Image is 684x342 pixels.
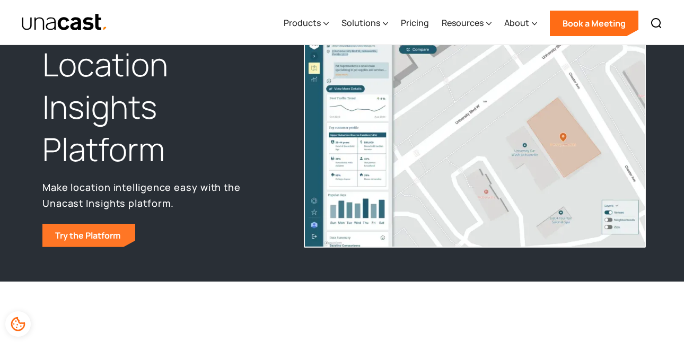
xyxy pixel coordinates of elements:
div: Solutions [341,16,380,29]
div: Resources [442,2,492,45]
div: Resources [442,16,484,29]
h1: Location Insights Platform [42,43,282,170]
div: Solutions [341,2,388,45]
div: About [504,2,537,45]
a: Pricing [401,2,429,45]
a: home [21,13,108,32]
div: Products [284,2,329,45]
a: Book a Meeting [550,11,638,36]
img: Unacast text logo [21,13,108,32]
a: Try the Platform [42,224,135,247]
img: An image of the unacast UI. Shows a map of a pet supermarket along with relevant data in the side... [304,30,646,248]
div: Cookie Preferences [5,311,31,337]
div: Products [284,16,321,29]
div: About [504,16,529,29]
img: Search icon [650,17,663,30]
p: Make location intelligence easy with the Unacast Insights platform. [42,179,282,211]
